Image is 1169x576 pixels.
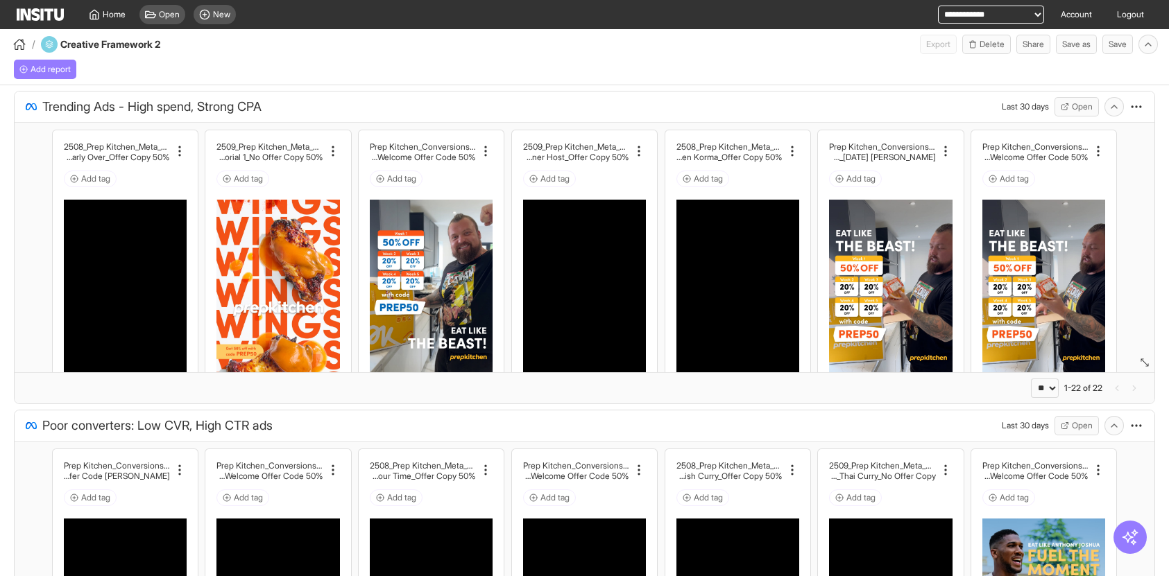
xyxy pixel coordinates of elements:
div: Prep Kitchen_Conversions_Web Visitor Retargeting_Static Eddie Hall 2 July 25_Brand Copy_Welcome O... [829,141,935,162]
div: Prep Kitchen_Conversions_Gym Goers_Time Poor_Offer Copy_Welcome Offer Code 50% [523,460,629,481]
div: Prep Kitchen_Conversions_Women 30-60_Time Poor_Offer Copy_Welcome Offer Code 50% [216,460,323,481]
span: Add tag [81,173,110,184]
span: Add tag [234,173,263,184]
h2: Prep Kitchen_Conversions_Advantage Shopping_Static Ed [982,141,1089,152]
span: New [213,9,230,20]
button: Add tag [64,171,117,187]
div: 2509_Prep Kitchen_Meta_Conversions_Advantage Shopping Ambassadors_Video_Partnership Ads_Armz_Dinn... [523,141,629,162]
button: Add tag [370,489,423,506]
span: Add report [31,64,71,75]
button: Save [1102,35,1133,54]
button: Add tag [829,489,882,506]
h2: 2509_Prep Kitchen_Meta_Conversions_Advantage Shopp [829,460,935,471]
button: Add report [14,60,76,79]
button: Export [920,35,957,54]
h2: ing_Video_New Meals_None_Thai Curry_No Offer Copy [829,471,935,481]
span: Open [159,9,180,20]
div: Prep Kitchen_Conversions_Advantage Shopping_Static Eddie Hall 1 July 25_Brand Copy _Welcome Offer... [370,141,476,162]
button: Add tag [216,171,269,187]
button: Open [1055,416,1099,435]
h2: 2509_Prep Kitchen_Meta_Conversions_Advantage Shopping Ambass [523,141,629,152]
span: Add tag [234,492,263,503]
span: Poor converters: Low CVR, High CTR ads [42,416,273,435]
button: Add tag [370,171,423,187]
button: Open [1055,97,1099,116]
h2: Prep Kitchen_Conversions_Women 30-60_Tim [216,460,323,471]
div: 2508_Prep Kitchen_Meta_Conversions_Advantage Shopping_Video_New Meals_None_Chicken Korma_Offer Co... [676,141,783,162]
h2: Prep Kitchen_Conversions_Gym Goers_Time [523,460,629,471]
h2: 2509_Prep Kitchen_Meta_Conversions_Advantage Shopping_St [216,141,323,152]
button: Share [1016,35,1050,54]
h2: Poor_Offer Copy_Welcome Offer Code 50% [523,471,629,481]
button: Add tag [64,489,117,506]
button: / [11,36,35,53]
button: Add tag [982,171,1035,187]
span: Add tag [846,492,876,503]
h2: atic_PK Content_None_Wings Editorial 1_No Offer Copy 50% [216,152,323,162]
span: Add tag [81,492,110,503]
div: 1-22 of 22 [1064,383,1102,394]
span: Can currently only export from Insights reports. [920,35,957,54]
div: 2509_Prep Kitchen_Meta_Conversions_Advantage Shopping_Static_PK Content_None_Wings Editorial 1_No... [216,141,323,162]
div: Creative Framework 2 [41,36,198,53]
button: Add tag [523,489,576,506]
button: Add tag [982,489,1035,506]
h2: ideo_New Meals_None_Carribean Fish Curry_Offer Copy 50% [676,471,783,481]
span: Add tag [540,173,570,184]
div: 2509_Prep Kitchen_Meta_Conversions_Advantage Shopping_Video_New Meals_None_Thai Curry_No Offer Copy [829,460,935,481]
span: Add tag [1000,492,1029,503]
span: Add tag [387,492,416,503]
h2: die Hall [DATE]_Brand Copy _Welcome Offer Code 50% [370,152,476,162]
button: Delete [962,35,1011,54]
button: Save as [1056,35,1097,54]
span: Add tag [694,492,723,503]
h2: Prep Kitchen_Conversions_Advantage Shopping_Static Ed [370,141,476,152]
div: Prep Kitchen_Conversions_Advantage Shopping_Static Eddie Hall 2 July 25_Brand Copy _Welcome Offer... [982,141,1089,162]
h2: 2508_Prep Kitchen_Meta_Conversions_Advantage Shopping Ambassador [64,141,170,152]
div: Last 30 days [1002,420,1049,431]
img: Logo [17,8,64,21]
h2: adors_Video_Partnership Ads_Armz_Dinner Host_Offer Copy 50% [523,152,629,162]
button: Add tag [676,489,729,506]
div: Add a report to get started [14,60,76,79]
h2: Prep Kitchen_Conversions_Web Visitor Retargeting_Static [829,141,935,152]
div: 2508_Prep Kitchen_Meta_Conversions_Web Visitor Retargeting_Video_UGC_Alistair_Saving Your Time_Of... [370,460,476,481]
h2: [PERSON_NAME] Trick Shot_Brand Copy_Welcome Offer Code [64,471,170,481]
span: Add tag [540,492,570,503]
div: 2508_Prep Kitchen_Meta_Conversions_Advantage Shopping Ambassadors_Video_Partnership Ads_SLP_Holid... [64,141,170,162]
h2: 2508_Prep Kitchen_Meta_Conversions_Advantage Shopping_V [676,460,783,471]
button: Add tag [523,171,576,187]
span: Home [103,9,126,20]
div: Prep Kitchen_Conversions_Web Visitor Retargeting_AJ Fuel The Moment 3 Static_Offer Copy_Welcome O... [982,460,1089,481]
span: Add tag [387,173,416,184]
span: Add tag [846,173,876,184]
h2: g_Video_New Meals_None_Chicken Korma_Offer Copy 50% [676,152,783,162]
h2: 2508_Prep Kitchen_Meta_Conversions_Advantage Shoppin [676,141,783,152]
div: 2508_Prep Kitchen_Meta_Conversions_Advantage Shopping_Video_New Meals_None_Carribean Fish Curry_O... [676,460,783,481]
span: Add tag [694,173,723,184]
h2: s_Video_Partnership Ads_SLP_Holidays Nearly Over_Offer Copy 50% [64,152,170,162]
div: Prep Kitchen_Conversions_AdvantageShopping_Ash Watson Trick Shot_Brand Copy_Welcome Offer Code [64,460,170,481]
span: / [32,37,35,51]
span: Trending Ads - High spend, Strong CPA [42,97,262,116]
h2: 2508_Prep Kitchen_Meta_Conversions_Web Visitor Retarget [370,460,476,471]
span: Add tag [1000,173,1029,184]
h4: Creative Framework 2 [60,37,198,51]
h2: die Hall [DATE]_Brand Copy _Welcome Offer Code 50% [982,152,1089,162]
h2: Prep Kitchen_Conversions_AdvantageShopping_Ash [64,460,170,471]
h2: Prep Kitchen_Conversions_Web Visitor Retargeting_AJ Fue [982,460,1089,471]
h2: [PERSON_NAME] [DATE]_Brand Copy_Welcome Offer Code 50% [829,152,935,162]
button: Add tag [216,489,269,506]
h2: l The Moment 3 Static_Offer Copy_Welcome Offer Code 50% [982,471,1089,481]
button: Add tag [829,171,882,187]
div: Last 30 days [1002,101,1049,112]
h2: ing_Video_UGC_Alistair_Saving Your Time_Offer Copy 50% [370,471,476,481]
h2: e Poor_Offer Copy_Welcome Offer Code 50% [216,471,323,481]
button: Add tag [676,171,729,187]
